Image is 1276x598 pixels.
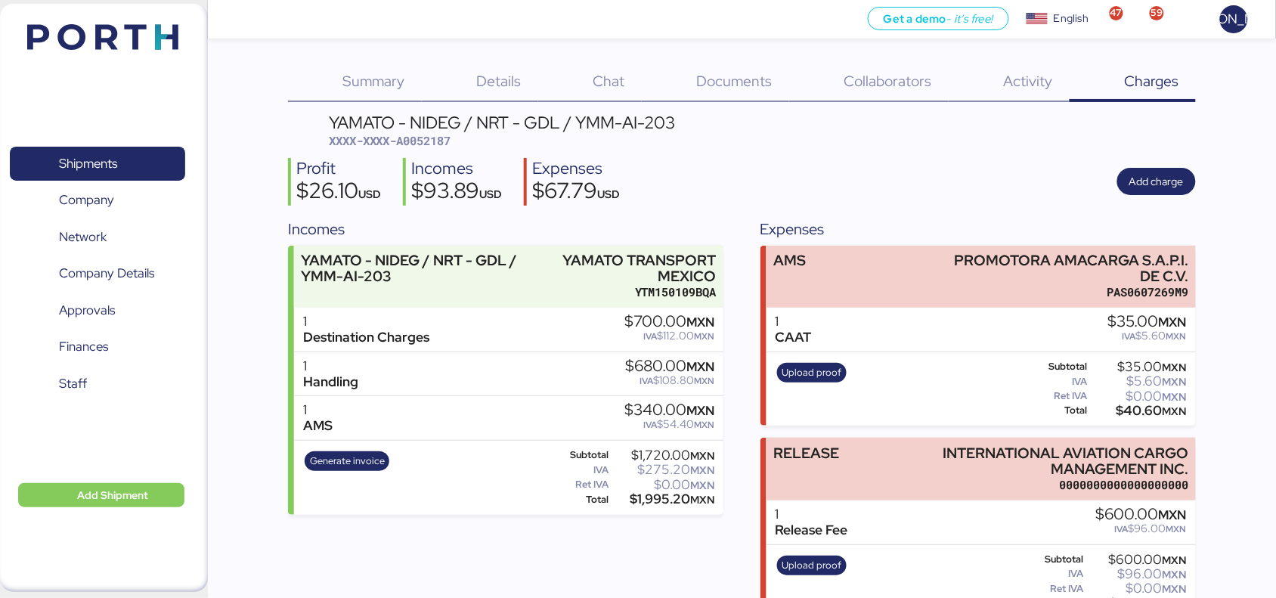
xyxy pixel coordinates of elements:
span: Finances [59,336,108,358]
div: AMS [303,418,333,434]
button: Upload proof [777,556,847,575]
div: $5.60 [1091,376,1187,387]
span: IVA [643,330,657,342]
span: MXN [1163,553,1187,567]
div: Profit [296,158,381,180]
div: $0.00 [612,479,715,491]
div: $600.00 [1087,554,1187,565]
span: MXN [690,449,714,463]
span: IVA [1123,330,1136,342]
span: MXN [1163,361,1187,374]
span: Upload proof [782,364,841,381]
div: $340.00 [624,402,714,419]
div: 1 [303,402,333,418]
a: Network [10,220,185,255]
span: Shipments [59,153,117,175]
button: Upload proof [777,363,847,383]
div: Incomes [288,218,724,240]
div: Subtotal [1024,361,1088,372]
div: YAMATO TRANSPORT MEXICO [550,253,717,284]
div: Release Fee [776,522,848,538]
div: 1 [776,314,812,330]
span: MXN [686,402,714,419]
div: Ret IVA [551,479,609,490]
div: YAMATO - NIDEG / NRT - GDL / YMM-AI-203 [329,114,676,131]
a: Approvals [10,293,185,328]
span: Summary [343,71,405,91]
span: Documents [697,71,773,91]
div: $5.60 [1108,330,1187,342]
div: $275.20 [612,464,715,476]
span: Chat [593,71,625,91]
div: $67.79 [532,180,620,206]
span: IVA [640,375,653,387]
div: INTERNATIONAL AVIATION CARGO MANAGEMENT INC. [940,445,1189,477]
span: Company Details [59,262,154,284]
a: Company [10,183,185,218]
div: $54.40 [624,419,714,430]
div: AMS [773,253,806,268]
span: Charges [1125,71,1179,91]
div: $40.60 [1091,405,1187,417]
div: Handling [303,374,358,390]
span: IVA [1115,523,1129,535]
span: MXN [1163,404,1187,418]
span: Approvals [59,299,115,321]
span: MXN [1163,390,1187,404]
span: USD [358,187,381,201]
span: MXN [694,330,714,342]
span: Generate invoice [310,453,385,469]
div: Subtotal [551,450,609,460]
div: 1 [303,314,429,330]
div: 1 [303,358,358,374]
span: MXN [690,479,714,492]
span: USD [479,187,502,201]
span: MXN [686,358,714,375]
a: Company Details [10,256,185,291]
div: Incomes [411,158,502,180]
div: $0.00 [1091,391,1187,402]
div: RELEASE [773,445,839,461]
span: Add Shipment [77,486,148,504]
span: MXN [1159,314,1187,330]
a: Shipments [10,147,185,181]
div: $680.00 [625,358,714,375]
div: $0.00 [1087,583,1187,594]
span: MXN [694,375,714,387]
div: Total [1024,405,1088,416]
div: IVA [551,465,609,476]
span: MXN [1166,523,1187,535]
span: MXN [690,463,714,477]
span: Staff [59,373,87,395]
span: Details [477,71,522,91]
div: Expenses [760,218,1197,240]
div: $1,995.20 [612,494,715,505]
a: Staff [10,367,185,401]
div: $96.00 [1096,523,1187,534]
div: YAMATO - NIDEG / NRT - GDL / YMM-AI-203 [302,253,542,284]
button: Add Shipment [18,483,184,507]
span: Network [59,226,107,248]
div: $93.89 [411,180,502,206]
div: Subtotal [1024,554,1084,565]
span: MXN [686,314,714,330]
span: MXN [1166,330,1187,342]
span: XXXX-XXXX-A0052187 [329,133,451,148]
div: $1,720.00 [612,450,715,461]
div: $35.00 [1108,314,1187,330]
div: PROMOTORA AMACARGA S.A.P.I. DE C.V. [940,253,1189,284]
div: 0000000000000000000 [940,477,1189,493]
div: $700.00 [624,314,714,330]
span: MXN [1163,375,1187,389]
span: MXN [1163,568,1187,581]
div: $112.00 [624,330,714,342]
span: Add charge [1129,172,1184,191]
div: Destination Charges [303,330,429,345]
div: 1 [776,507,848,522]
div: Ret IVA [1024,584,1084,594]
div: $26.10 [296,180,381,206]
div: $108.80 [625,375,714,386]
div: Total [551,494,609,505]
span: Activity [1004,71,1053,91]
a: Finances [10,330,185,364]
